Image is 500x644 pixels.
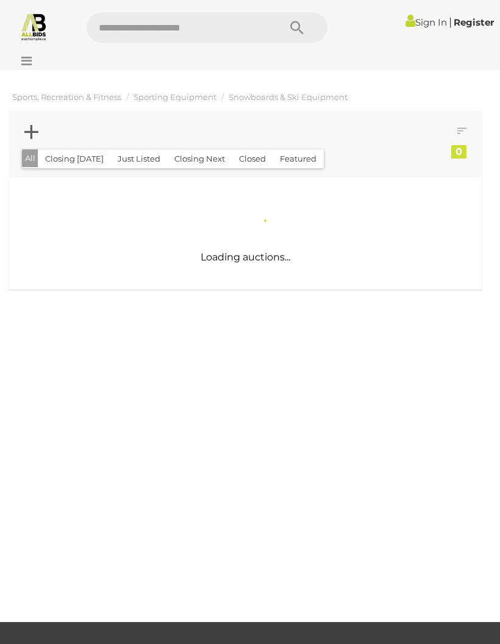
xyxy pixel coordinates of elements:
button: Featured [273,149,324,168]
span: Loading auctions... [201,251,290,263]
button: Closing [DATE] [38,149,111,168]
img: Allbids.com.au [20,12,48,41]
button: Just Listed [110,149,168,168]
a: Sports, Recreation & Fitness [12,92,121,102]
button: Search [266,12,327,43]
a: Sign In [405,16,447,28]
button: Closing Next [167,149,232,168]
button: All [22,149,38,167]
div: 0 [451,145,466,159]
button: Closed [232,149,273,168]
span: | [449,15,452,29]
a: Sporting Equipment [134,92,216,102]
a: Snowboards & Ski Equipment [229,92,348,102]
a: Register [454,16,494,28]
